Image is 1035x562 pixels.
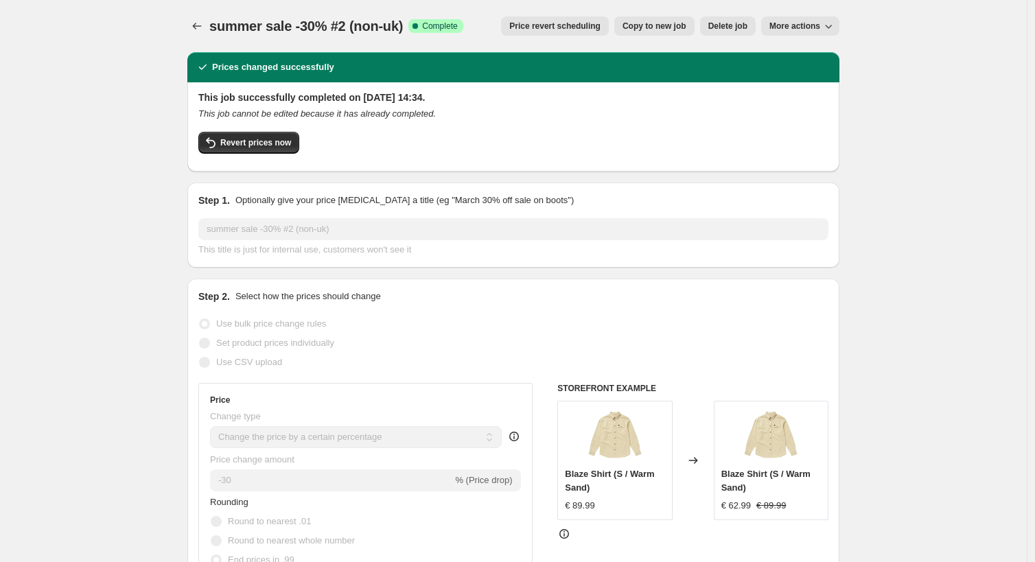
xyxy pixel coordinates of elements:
span: Price revert scheduling [509,21,601,32]
span: Use CSV upload [216,357,282,367]
span: Round to nearest .01 [228,516,311,526]
input: 30% off holiday sale [198,218,828,240]
img: 115648_3d4d83c17f51e9d9608d698287ebc9746c0e32b9_80x.png [743,408,798,463]
span: This title is just for internal use, customers won't see it [198,244,411,255]
span: Copy to new job [623,21,686,32]
h2: Step 1. [198,194,230,207]
h2: Step 2. [198,290,230,303]
h6: STOREFRONT EXAMPLE [557,383,828,394]
div: help [507,430,521,443]
span: Complete [422,21,457,32]
div: € 89.99 [565,499,594,513]
button: More actions [761,16,839,36]
p: Select how the prices should change [235,290,381,303]
span: Revert prices now [220,137,291,148]
span: Rounding [210,497,248,507]
span: Price change amount [210,454,294,465]
span: summer sale -30% #2 (non-uk) [209,19,403,34]
span: % (Price drop) [455,475,512,485]
img: 115648_3d4d83c17f51e9d9608d698287ebc9746c0e32b9_80x.png [588,408,642,463]
span: Change type [210,411,261,421]
h2: Prices changed successfully [212,60,334,74]
span: Round to nearest whole number [228,535,355,546]
button: Revert prices now [198,132,299,154]
h2: This job successfully completed on [DATE] 14:34. [198,91,828,104]
button: Delete job [700,16,756,36]
button: Copy to new job [614,16,695,36]
span: Blaze Shirt (S / Warm Sand) [721,469,811,493]
h3: Price [210,395,230,406]
span: Set product prices individually [216,338,334,348]
i: This job cannot be edited because it has already completed. [198,108,436,119]
div: € 62.99 [721,499,751,513]
input: -15 [210,469,452,491]
p: Optionally give your price [MEDICAL_DATA] a title (eg "March 30% off sale on boots") [235,194,574,207]
button: Price revert scheduling [501,16,609,36]
span: More actions [769,21,820,32]
strike: € 89.99 [756,499,786,513]
button: Price change jobs [187,16,207,36]
span: Use bulk price change rules [216,318,326,329]
span: Delete job [708,21,747,32]
span: Blaze Shirt (S / Warm Sand) [565,469,654,493]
